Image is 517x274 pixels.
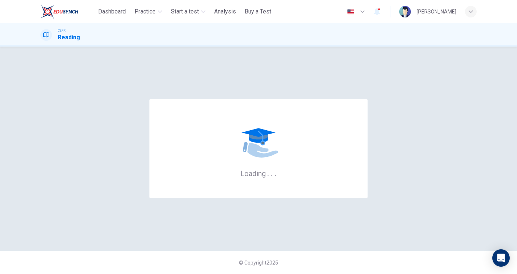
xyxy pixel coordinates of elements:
img: ELTC logo [40,4,79,19]
span: CEFR [58,28,65,33]
h6: . [270,167,273,179]
span: © Copyright 2025 [239,260,278,266]
button: Start a test [168,5,208,18]
button: Buy a Test [242,5,274,18]
img: en [346,9,355,15]
span: Analysis [214,7,236,16]
span: Dashboard [98,7,126,16]
span: Practice [135,7,156,16]
button: Analysis [211,5,239,18]
div: [PERSON_NAME] [417,7,456,16]
h6: . [274,167,277,179]
button: Practice [132,5,165,18]
div: Open Intercom Messenger [492,249,510,267]
span: Buy a Test [245,7,271,16]
h6: Loading [240,168,277,178]
a: ELTC logo [40,4,95,19]
img: Profile picture [399,6,411,17]
h1: Reading [58,33,80,42]
h6: . [267,167,269,179]
span: Start a test [171,7,199,16]
button: Dashboard [95,5,129,18]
